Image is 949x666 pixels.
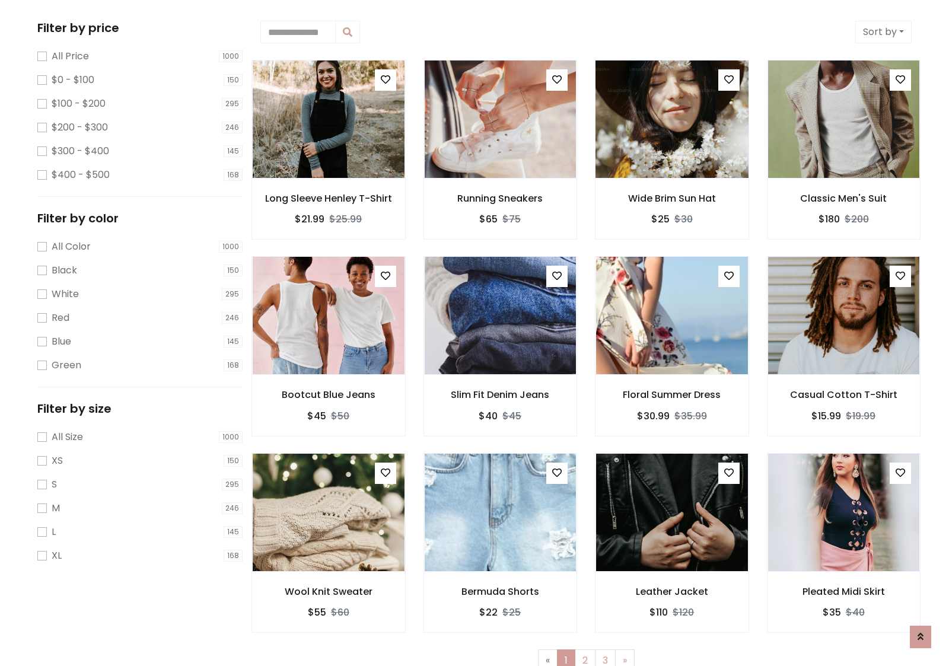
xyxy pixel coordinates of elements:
[651,213,670,225] h6: $25
[222,288,243,300] span: 295
[252,586,405,597] h6: Wool Knit Sweater
[329,212,362,226] del: $25.99
[224,526,243,538] span: 145
[37,211,243,225] h5: Filter by color
[224,169,243,181] span: 168
[222,479,243,490] span: 295
[52,144,109,158] label: $300 - $400
[224,145,243,157] span: 145
[222,98,243,110] span: 295
[52,168,110,182] label: $400 - $500
[222,502,243,514] span: 246
[595,389,749,400] h6: Floral Summer Dress
[52,97,106,111] label: $100 - $200
[307,410,326,422] h6: $45
[308,607,326,618] h6: $55
[295,213,324,225] h6: $21.99
[52,240,91,254] label: All Color
[52,525,56,539] label: L
[502,212,521,226] del: $75
[424,389,577,400] h6: Slim Fit Denim Jeans
[674,409,707,423] del: $35.99
[224,265,243,276] span: 150
[846,409,875,423] del: $19.99
[219,431,243,443] span: 1000
[222,122,243,133] span: 246
[37,401,243,416] h5: Filter by size
[37,21,243,35] h5: Filter by price
[52,501,60,515] label: M
[595,586,749,597] h6: Leather Jacket
[811,410,841,422] h6: $15.99
[855,21,912,43] button: Sort by
[424,586,577,597] h6: Bermuda Shorts
[479,607,498,618] h6: $22
[224,336,243,348] span: 145
[219,50,243,62] span: 1000
[52,73,94,87] label: $0 - $100
[224,550,243,562] span: 168
[52,49,89,63] label: All Price
[222,312,243,324] span: 246
[819,213,840,225] h6: $180
[52,334,71,349] label: Blue
[224,455,243,467] span: 150
[637,410,670,422] h6: $30.99
[768,193,921,204] h6: Classic Men's Suit
[52,120,108,135] label: $200 - $300
[845,212,869,226] del: $200
[52,430,83,444] label: All Size
[823,607,841,618] h6: $35
[479,213,498,225] h6: $65
[502,409,521,423] del: $45
[252,193,405,204] h6: Long Sleeve Henley T-Shirt
[331,409,349,423] del: $50
[479,410,498,422] h6: $40
[224,74,243,86] span: 150
[52,311,69,325] label: Red
[595,193,749,204] h6: Wide Brim Sun Hat
[52,454,63,468] label: XS
[52,477,57,492] label: S
[768,389,921,400] h6: Casual Cotton T-Shirt
[252,389,405,400] h6: Bootcut Blue Jeans
[224,359,243,371] span: 168
[502,606,521,619] del: $25
[768,586,921,597] h6: Pleated Midi Skirt
[52,358,81,372] label: Green
[649,607,668,618] h6: $110
[219,241,243,253] span: 1000
[52,287,79,301] label: White
[331,606,349,619] del: $60
[674,212,693,226] del: $30
[424,193,577,204] h6: Running Sneakers
[52,263,77,278] label: Black
[52,549,62,563] label: XL
[673,606,694,619] del: $120
[846,606,865,619] del: $40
